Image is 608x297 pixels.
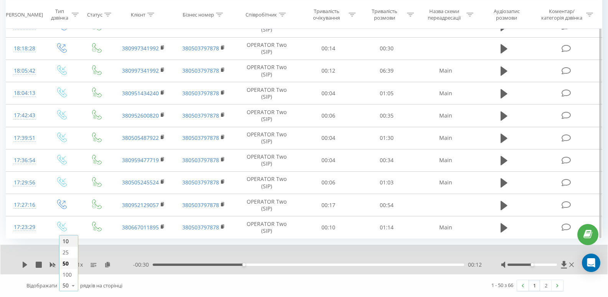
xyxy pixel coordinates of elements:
span: рядків на сторінці [80,282,122,289]
td: OPERATOR Two (SIP) [234,171,299,194]
a: 380952600820 [122,112,159,119]
div: Open Intercom Messenger [582,254,600,272]
td: OPERATOR Two (SIP) [234,127,299,149]
a: 380997341992 [122,67,159,74]
a: 380505245524 [122,179,159,186]
td: 01:03 [358,171,416,194]
td: 01:05 [358,82,416,105]
a: 380503797878 [182,224,219,231]
div: 18:04:13 [14,86,36,101]
td: OPERATOR Two (SIP) [234,60,299,82]
td: 00:35 [358,105,416,127]
div: Тип дзвінка [50,8,69,21]
td: Main [415,127,476,149]
td: 00:06 [299,105,358,127]
div: Аудіозапис розмови [483,8,530,21]
div: [PERSON_NAME] [4,11,43,18]
td: OPERATOR Two (SIP) [234,194,299,216]
div: Accessibility label [242,263,246,266]
td: OPERATOR Two (SIP) [234,105,299,127]
span: 25 [63,249,69,256]
a: 380503797878 [182,112,219,119]
div: 17:39:51 [14,131,36,146]
span: 00:12 [468,261,482,269]
div: Назва схеми переадресації [423,8,465,21]
td: Main [415,60,476,82]
td: 00:54 [358,194,416,216]
td: Main [415,82,476,105]
td: OPERATOR Two (SIP) [234,82,299,105]
td: Main [415,171,476,194]
div: 17:27:16 [14,197,36,212]
td: 00:06 [299,171,358,194]
div: 18:18:28 [14,41,36,56]
a: 380503797878 [182,90,219,97]
a: 380503797878 [182,201,219,209]
a: 380959477719 [122,156,159,164]
td: Main [415,216,476,239]
span: 100 [63,271,72,278]
td: Main [415,105,476,127]
div: 17:29:56 [14,175,36,190]
div: 18:05:42 [14,63,36,78]
td: 00:14 [299,37,358,60]
a: 380503797878 [182,45,219,52]
div: 17:23:29 [14,220,36,235]
a: 380503797878 [182,67,219,74]
td: OPERATOR Two (SIP) [234,37,299,60]
span: Відображати [26,282,57,289]
a: 380951434240 [122,90,159,97]
td: 00:30 [358,37,416,60]
td: 00:04 [299,127,358,149]
td: 01:14 [358,216,416,239]
td: 00:17 [299,194,358,216]
td: Main [415,149,476,171]
div: 17:36:54 [14,153,36,168]
td: 00:04 [299,149,358,171]
td: OPERATOR Two (SIP) [234,149,299,171]
div: Клієнт [131,11,145,18]
td: 00:04 [299,82,358,105]
div: Accessibility label [531,263,534,266]
td: 00:34 [358,149,416,171]
a: 380997341992 [122,45,159,52]
a: 1 [529,280,540,291]
div: 50 [63,282,69,289]
div: Тривалість очікування [306,8,347,21]
td: 01:30 [358,127,416,149]
span: 10 [63,237,69,245]
span: 1 x [77,261,83,269]
td: OPERATOR Two (SIP) [234,216,299,239]
div: Статус [87,11,102,18]
span: - 00:30 [133,261,153,269]
a: 2 [540,280,552,291]
div: 17:42:43 [14,108,36,123]
td: 06:39 [358,60,416,82]
td: 00:10 [299,216,358,239]
a: 380667011895 [122,224,159,231]
a: 380503797878 [182,179,219,186]
a: 380503797878 [182,134,219,141]
span: 50 [63,260,69,267]
div: 1 - 50 з 66 [491,281,513,289]
a: 380952129057 [122,201,159,209]
div: Коментар/категорія дзвінка [539,8,584,21]
td: 00:12 [299,60,358,82]
div: Тривалість розмови [364,8,405,21]
a: 380505487922 [122,134,159,141]
div: Бізнес номер [183,11,214,18]
div: Співробітник [246,11,277,18]
a: 380503797878 [182,156,219,164]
